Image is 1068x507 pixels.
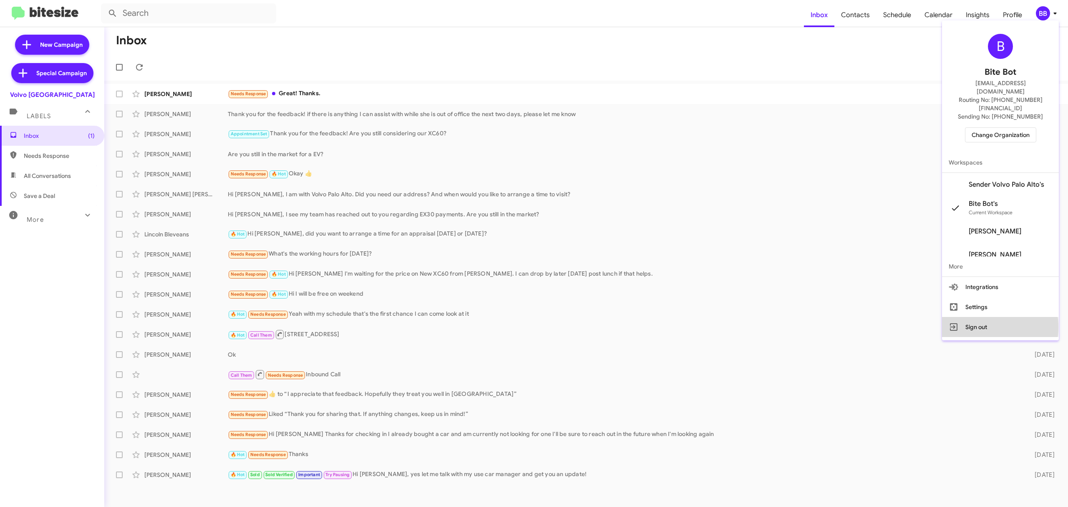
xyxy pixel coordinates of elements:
span: Current Workspace [969,209,1013,215]
span: Change Organization [972,128,1030,142]
span: Sender Volvo Palo Alto's [969,180,1044,189]
button: Settings [942,297,1059,317]
div: B [988,34,1013,59]
span: [PERSON_NAME] [969,251,1021,259]
button: Change Organization [965,127,1036,142]
span: [EMAIL_ADDRESS][DOMAIN_NAME] [952,79,1049,96]
span: Sending No: [PHONE_NUMBER] [958,112,1043,121]
span: Bite Bot [985,66,1016,79]
span: [PERSON_NAME] [969,227,1021,236]
span: Workspaces [942,152,1059,172]
button: Integrations [942,277,1059,297]
span: Routing No: [PHONE_NUMBER][FINANCIAL_ID] [952,96,1049,112]
span: Bite Bot's [969,200,1013,208]
button: Sign out [942,317,1059,337]
span: More [942,256,1059,276]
